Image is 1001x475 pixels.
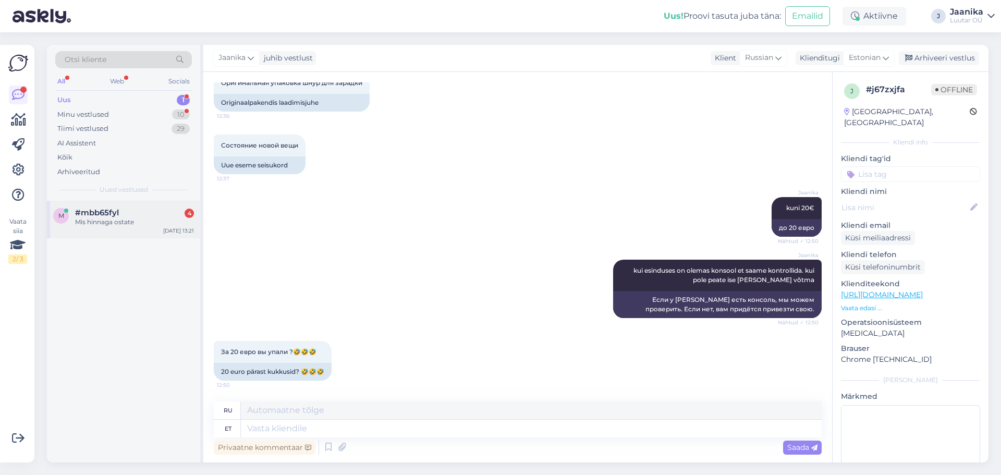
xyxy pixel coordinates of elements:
[841,260,925,274] div: Küsi telefoninumbrit
[899,51,979,65] div: Arhiveeri vestlus
[75,217,194,227] div: Mis hinnaga ostate
[779,189,819,197] span: Jaanika
[8,254,27,264] div: 2 / 3
[931,9,946,23] div: J
[214,156,306,174] div: Uue eseme seisukord
[841,166,980,182] input: Lisa tag
[8,217,27,264] div: Vaata siia
[841,343,980,354] p: Brauser
[65,54,106,65] span: Otsi kliente
[57,124,108,134] div: Tiimi vestlused
[166,75,192,88] div: Socials
[841,375,980,385] div: [PERSON_NAME]
[58,212,64,220] span: m
[849,52,881,64] span: Estonian
[57,167,100,177] div: Arhiveeritud
[841,278,980,289] p: Klienditeekond
[55,75,67,88] div: All
[772,219,822,237] div: до 20 евро
[841,249,980,260] p: Kliendi telefon
[217,381,256,389] span: 12:50
[841,391,980,402] p: Märkmed
[866,83,931,96] div: # j67zxjfa
[224,401,233,419] div: ru
[778,237,819,245] span: Nähtud ✓ 12:50
[57,138,96,149] div: AI Assistent
[217,112,256,120] span: 12:36
[841,153,980,164] p: Kliendi tag'id
[745,52,773,64] span: Russian
[841,303,980,313] p: Vaata edasi ...
[844,106,970,128] div: [GEOGRAPHIC_DATA], [GEOGRAPHIC_DATA]
[57,95,71,105] div: Uus
[950,16,983,25] div: Luutar OÜ
[172,109,190,120] div: 10
[950,8,995,25] a: JaanikaLuutar OÜ
[950,8,983,16] div: Jaanika
[787,443,817,452] span: Saada
[786,204,814,212] span: kuni 20€
[8,53,28,73] img: Askly Logo
[221,79,362,87] span: Оригинальная упаковка шнур для зарадки
[75,208,119,217] span: #mbb65fyl
[221,141,298,149] span: Состояние новой вещи
[779,251,819,259] span: Jaanika
[711,53,736,64] div: Klient
[225,420,231,437] div: et
[841,328,980,339] p: [MEDICAL_DATA]
[57,152,72,163] div: Kõik
[108,75,126,88] div: Web
[841,231,915,245] div: Küsi meiliaadressi
[664,10,781,22] div: Proovi tasuta juba täna:
[778,319,819,326] span: Nähtud ✓ 12:50
[100,185,148,194] span: Uued vestlused
[221,348,316,356] span: За 20 евро вы упали ?🤣🤣🤣
[841,202,968,213] input: Lisa nimi
[841,354,980,365] p: Chrome [TECHNICAL_ID]
[841,317,980,328] p: Operatsioonisüsteem
[841,290,923,299] a: [URL][DOMAIN_NAME]
[843,7,906,26] div: Aktiivne
[850,87,853,95] span: j
[841,138,980,147] div: Kliendi info
[177,95,190,105] div: 1
[217,175,256,182] span: 12:37
[214,363,332,381] div: 20 euro pärast kukkusid? 🤣🤣🤣
[664,11,683,21] b: Uus!
[785,6,830,26] button: Emailid
[57,109,109,120] div: Minu vestlused
[633,266,816,284] span: kui esinduses on olemas konsool et saame kontrollida. kui pole peate ise [PERSON_NAME] võtma
[218,52,246,64] span: Jaanika
[931,84,977,95] span: Offline
[796,53,840,64] div: Klienditugi
[214,441,315,455] div: Privaatne kommentaar
[185,209,194,218] div: 4
[172,124,190,134] div: 29
[214,94,370,112] div: Originaalpakendis laadimisjuhe
[841,220,980,231] p: Kliendi email
[613,291,822,318] div: Если у [PERSON_NAME] есть консоль, мы можем проверить. Если нет, вам придётся привезти свою.
[260,53,313,64] div: juhib vestlust
[163,227,194,235] div: [DATE] 13:21
[841,186,980,197] p: Kliendi nimi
